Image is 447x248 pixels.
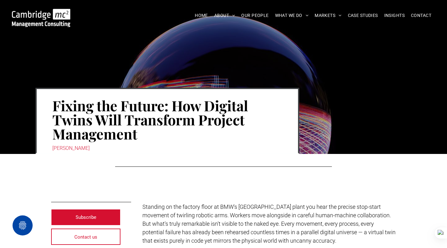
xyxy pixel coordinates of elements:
h1: Fixing the Future: How Digital Twins Will Transform Project Management [52,98,282,141]
a: MARKETS [311,11,344,20]
span: Subscribe [76,209,96,225]
a: CONTACT [408,11,434,20]
a: OUR PEOPLE [238,11,272,20]
a: Subscribe [51,209,121,225]
img: Go to Homepage [12,9,70,27]
a: CASE STUDIES [345,11,381,20]
a: INSIGHTS [381,11,408,20]
div: [PERSON_NAME] [52,144,282,153]
a: WHAT WE DO [272,11,312,20]
a: Contact us [51,229,121,245]
a: Your Business Transformed | Cambridge Management Consulting [12,10,70,16]
a: HOME [192,11,211,20]
span: Standing on the factory floor at BMW's [GEOGRAPHIC_DATA] plant you hear the precise stop-start mo... [142,203,396,244]
span: Contact us [74,229,97,245]
a: ABOUT [211,11,238,20]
